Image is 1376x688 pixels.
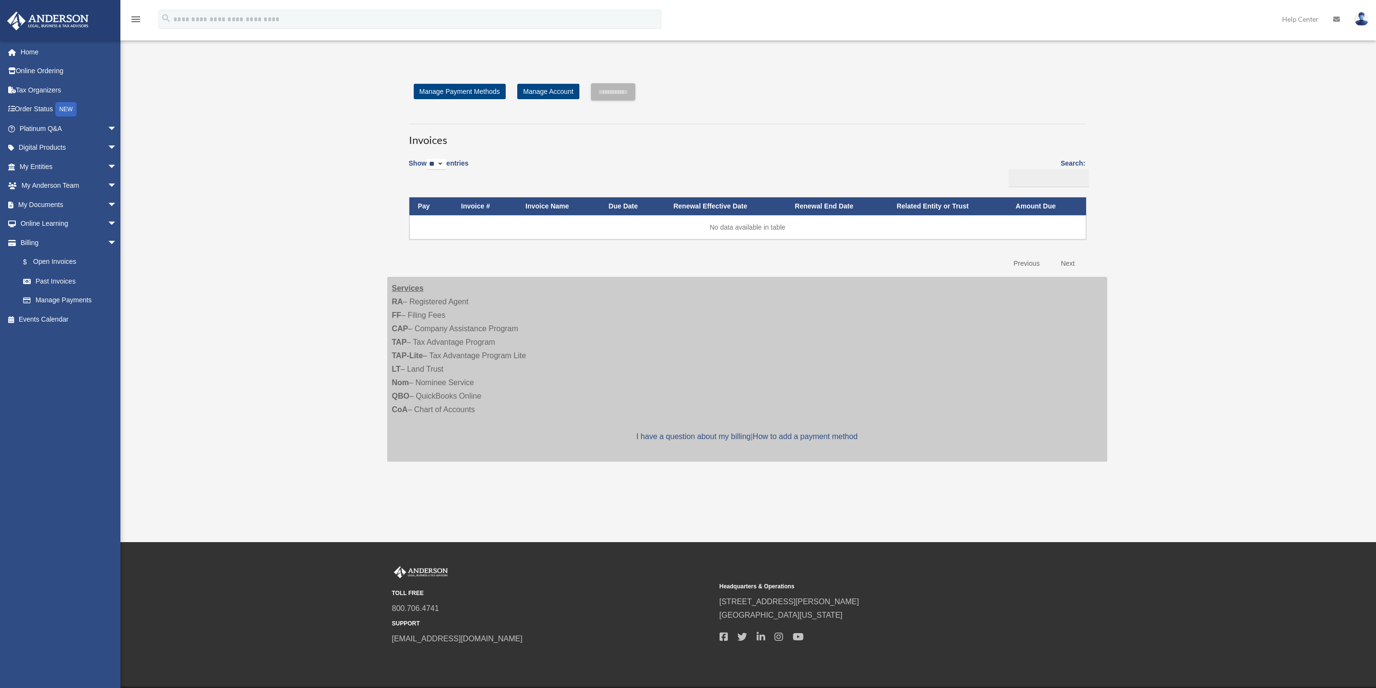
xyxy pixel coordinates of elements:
[392,325,408,333] strong: CAP
[107,176,127,196] span: arrow_drop_down
[392,365,401,373] strong: LT
[452,197,517,215] th: Invoice #: activate to sort column ascending
[107,233,127,253] span: arrow_drop_down
[409,215,1086,239] td: No data available in table
[392,566,450,579] img: Anderson Advisors Platinum Portal
[7,100,131,119] a: Order StatusNEW
[720,582,1040,592] small: Headquarters & Operations
[7,80,131,100] a: Tax Organizers
[409,197,453,215] th: Pay: activate to sort column descending
[1007,197,1086,215] th: Amount Due: activate to sort column ascending
[665,197,786,215] th: Renewal Effective Date: activate to sort column ascending
[130,17,142,25] a: menu
[107,138,127,158] span: arrow_drop_down
[387,277,1107,462] div: – Registered Agent – Filing Fees – Company Assistance Program – Tax Advantage Program – Tax Advan...
[161,13,171,24] i: search
[392,604,439,612] a: 800.706.4741
[786,197,888,215] th: Renewal End Date: activate to sort column ascending
[517,84,579,99] a: Manage Account
[7,42,131,62] a: Home
[392,619,713,629] small: SUPPORT
[7,157,131,176] a: My Entitiesarrow_drop_down
[4,12,92,30] img: Anderson Advisors Platinum Portal
[7,176,131,195] a: My Anderson Teamarrow_drop_down
[28,256,33,268] span: $
[517,197,600,215] th: Invoice Name: activate to sort column ascending
[107,119,127,139] span: arrow_drop_down
[7,310,131,329] a: Events Calendar
[1054,254,1082,273] a: Next
[392,430,1102,443] p: |
[600,197,665,215] th: Due Date: activate to sort column ascending
[720,597,859,606] a: [STREET_ADDRESS][PERSON_NAME]
[107,195,127,215] span: arrow_drop_down
[414,84,506,99] a: Manage Payment Methods
[130,13,142,25] i: menu
[392,351,423,360] strong: TAP-Lite
[13,252,122,272] a: $Open Invoices
[888,197,1007,215] th: Related Entity or Trust: activate to sort column ascending
[107,214,127,234] span: arrow_drop_down
[7,119,131,138] a: Platinum Q&Aarrow_drop_down
[7,195,131,214] a: My Documentsarrow_drop_down
[7,233,127,252] a: Billingarrow_drop_down
[7,214,131,234] a: Online Learningarrow_drop_down
[392,298,403,306] strong: RA
[636,432,750,441] a: I have a question about my billing
[392,405,408,414] strong: CoA
[392,635,523,643] a: [EMAIL_ADDRESS][DOMAIN_NAME]
[392,284,424,292] strong: Services
[720,611,843,619] a: [GEOGRAPHIC_DATA][US_STATE]
[392,588,713,598] small: TOLL FREE
[409,124,1086,148] h3: Invoices
[55,102,77,117] div: NEW
[392,311,402,319] strong: FF
[7,62,131,81] a: Online Ordering
[427,159,446,170] select: Showentries
[7,138,131,157] a: Digital Productsarrow_drop_down
[13,272,127,291] a: Past Invoices
[392,338,407,346] strong: TAP
[1354,12,1369,26] img: User Pic
[107,157,127,177] span: arrow_drop_down
[1005,157,1086,187] label: Search:
[392,378,409,387] strong: Nom
[753,432,858,441] a: How to add a payment method
[1006,254,1047,273] a: Previous
[1009,169,1089,188] input: Search:
[409,157,469,180] label: Show entries
[392,392,409,400] strong: QBO
[13,291,127,310] a: Manage Payments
